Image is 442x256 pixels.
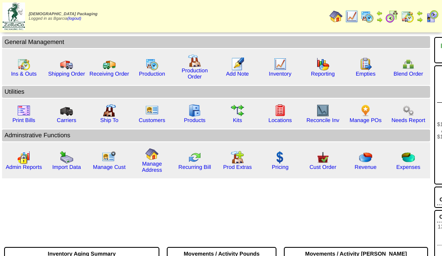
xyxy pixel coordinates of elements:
a: Recurring Bill [178,164,211,170]
a: Reporting [311,71,335,77]
img: calendarinout.gif [17,58,30,71]
a: Ship To [100,117,118,123]
img: calendarcustomer.gif [426,10,439,23]
a: Print Bills [12,117,35,123]
a: Expenses [396,164,421,170]
a: Manage Address [142,161,162,173]
img: pie_chart.png [359,151,372,164]
img: home.gif [329,10,343,23]
img: arrowleft.gif [417,10,423,16]
span: Logged in as Bgarcia [29,12,97,21]
a: Import Data [52,164,81,170]
img: truck.gif [60,58,73,71]
img: truck2.gif [103,58,116,71]
a: Prod Extras [223,164,252,170]
a: Pricing [272,164,289,170]
img: arrowleft.gif [376,10,383,16]
img: arrowright.gif [417,16,423,23]
img: line_graph2.gif [316,104,329,117]
a: (logout) [67,16,81,21]
img: orders.gif [231,58,244,71]
img: cabinet.gif [188,104,201,117]
img: managecust.png [102,151,117,164]
img: workflow.gif [231,104,244,117]
a: Receiving Order [90,71,129,77]
img: line_graph.gif [274,58,287,71]
img: calendarprod.gif [361,10,374,23]
img: arrowright.gif [376,16,383,23]
img: workflow.png [402,104,415,117]
a: Empties [356,71,375,77]
img: invoice2.gif [17,104,30,117]
td: General Management [2,36,430,48]
img: reconcile.gif [188,151,201,164]
a: Locations [268,117,292,123]
a: Manage Cust [93,164,125,170]
img: locations.gif [274,104,287,117]
img: dollar.gif [274,151,287,164]
img: calendarblend.gif [385,10,398,23]
a: Cust Order [309,164,336,170]
img: home.gif [145,148,159,161]
a: Inventory [269,71,292,77]
img: workorder.gif [359,58,372,71]
a: Admin Reports [6,164,42,170]
span: [DEMOGRAPHIC_DATA] Packaging [29,12,97,16]
a: Products [184,117,206,123]
img: calendarinout.gif [401,10,414,23]
img: factory.gif [188,54,201,67]
td: Utilities [2,86,430,98]
td: Adminstrative Functions [2,129,430,141]
img: zoroco-logo-small.webp [2,2,25,30]
img: import.gif [60,151,73,164]
a: Carriers [57,117,76,123]
a: Ins & Outs [11,71,37,77]
a: Blend Order [394,71,423,77]
a: Customers [139,117,165,123]
a: Production [139,71,165,77]
a: Needs Report [391,117,425,123]
a: Add Note [226,71,249,77]
img: pie_chart2.png [402,151,415,164]
img: calendarprod.gif [145,58,159,71]
img: line_graph.gif [345,10,358,23]
a: Kits [233,117,242,123]
img: cust_order.png [316,151,329,164]
img: network.png [402,58,415,71]
a: Reconcile Inv [306,117,339,123]
a: Shipping Order [48,71,85,77]
img: factory2.gif [103,104,116,117]
img: po.png [359,104,372,117]
img: customers.gif [145,104,159,117]
img: graph2.png [17,151,30,164]
img: graph.gif [316,58,329,71]
a: Production Order [182,67,208,80]
a: Manage POs [350,117,382,123]
a: Revenue [355,164,376,170]
img: prodextras.gif [231,151,244,164]
img: truck3.gif [60,104,73,117]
